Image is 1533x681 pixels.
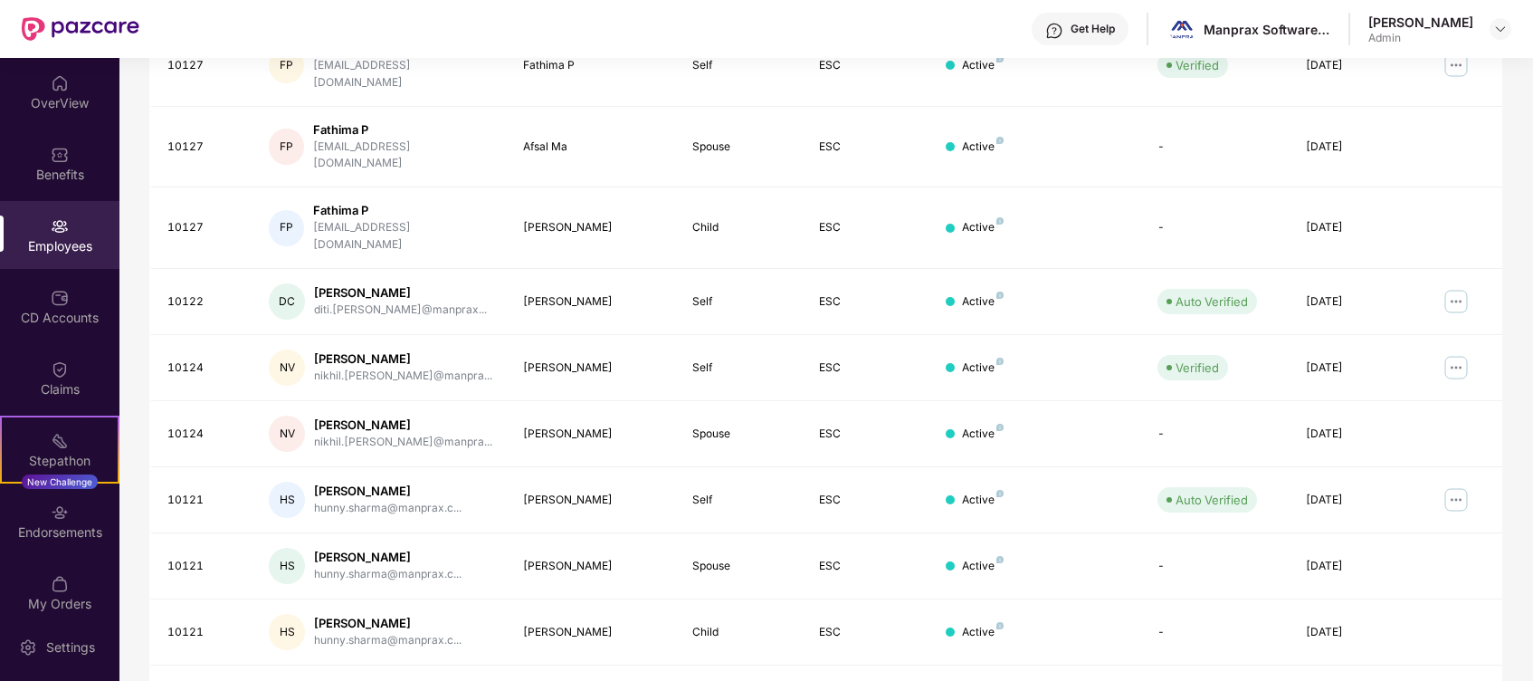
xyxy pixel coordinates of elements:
[692,293,790,311] div: Self
[1306,360,1404,377] div: [DATE]
[523,426,663,443] div: [PERSON_NAME]
[1143,533,1291,599] td: -
[692,558,790,575] div: Spouse
[167,139,241,156] div: 10127
[692,360,790,377] div: Self
[692,492,790,509] div: Self
[1306,492,1404,509] div: [DATE]
[523,360,663,377] div: [PERSON_NAME]
[269,614,305,650] div: HS
[314,302,487,319] div: diti.[PERSON_NAME]@manprax...
[962,139,1004,156] div: Active
[313,139,494,173] div: [EMAIL_ADDRESS][DOMAIN_NAME]
[1306,558,1404,575] div: [DATE]
[962,426,1004,443] div: Active
[314,434,492,451] div: nikhil.[PERSON_NAME]@manpra...
[1306,293,1404,311] div: [DATE]
[1442,287,1471,316] img: manageButton
[962,492,1004,509] div: Active
[1442,51,1471,80] img: manageButton
[167,57,241,74] div: 10127
[167,219,241,236] div: 10127
[2,452,118,470] div: Stepathon
[1169,16,1195,43] img: mx%20logo%20(2).png
[692,139,790,156] div: Spouse
[313,121,494,139] div: Fathima P
[819,558,917,575] div: ESC
[996,490,1004,497] img: svg+xml;base64,PHN2ZyB4bWxucz0iaHR0cDovL3d3dy53My5vcmcvMjAwMC9zdmciIHdpZHRoPSI4IiBoZWlnaHQ9IjgiIH...
[51,575,69,593] img: svg+xml;base64,PHN2ZyBpZD0iTXlfT3JkZXJzIiBkYXRhLW5hbWU9Ik15IE9yZGVycyIgeG1sbnM9Imh0dHA6Ly93d3cudz...
[51,504,69,522] img: svg+xml;base64,PHN2ZyBpZD0iRW5kb3JzZW1lbnRzIiB4bWxucz0iaHR0cDovL3d3dy53My5vcmcvMjAwMC9zdmciIHdpZH...
[269,283,305,320] div: DC
[523,219,663,236] div: [PERSON_NAME]
[314,632,462,649] div: hunny.sharma@manprax.c...
[1176,293,1248,311] div: Auto Verified
[962,558,1004,575] div: Active
[1442,353,1471,382] img: manageButton
[313,219,494,254] div: [EMAIL_ADDRESS][DOMAIN_NAME]
[314,615,462,632] div: [PERSON_NAME]
[314,368,492,385] div: nikhil.[PERSON_NAME]@manpra...
[819,219,917,236] div: ESC
[314,417,492,434] div: [PERSON_NAME]
[819,492,917,509] div: ESC
[269,350,305,386] div: NV
[962,57,1004,74] div: Active
[269,548,305,584] div: HS
[819,426,917,443] div: ESC
[523,558,663,575] div: [PERSON_NAME]
[1306,57,1404,74] div: [DATE]
[819,57,917,74] div: ESC
[692,57,790,74] div: Self
[996,556,1004,563] img: svg+xml;base64,PHN2ZyB4bWxucz0iaHR0cDovL3d3dy53My5vcmcvMjAwMC9zdmciIHdpZHRoPSI4IiBoZWlnaHQ9IjgiIH...
[314,483,462,500] div: [PERSON_NAME]
[1204,21,1330,38] div: Manprax Software Llp
[1493,22,1508,36] img: svg+xml;base64,PHN2ZyBpZD0iRHJvcGRvd24tMzJ4MzIiIHhtbG5zPSJodHRwOi8vd3d3LnczLm9yZy8yMDAwL3N2ZyIgd2...
[41,638,100,657] div: Settings
[523,492,663,509] div: [PERSON_NAME]
[1306,219,1404,236] div: [DATE]
[51,217,69,235] img: svg+xml;base64,PHN2ZyBpZD0iRW1wbG95ZWVzIiB4bWxucz0iaHR0cDovL3d3dy53My5vcmcvMjAwMC9zdmciIHdpZHRoPS...
[996,358,1004,365] img: svg+xml;base64,PHN2ZyB4bWxucz0iaHR0cDovL3d3dy53My5vcmcvMjAwMC9zdmciIHdpZHRoPSI4IiBoZWlnaHQ9IjgiIH...
[167,558,241,575] div: 10121
[51,74,69,92] img: svg+xml;base64,PHN2ZyBpZD0iSG9tZSIgeG1sbnM9Imh0dHA6Ly93d3cudzMub3JnLzIwMDAvc3ZnIiB3aWR0aD0iMjAiIG...
[1306,426,1404,443] div: [DATE]
[1176,56,1219,74] div: Verified
[314,284,487,302] div: [PERSON_NAME]
[22,475,98,489] div: New Challenge
[692,219,790,236] div: Child
[692,426,790,443] div: Spouse
[51,432,69,450] img: svg+xml;base64,PHN2ZyB4bWxucz0iaHR0cDovL3d3dy53My5vcmcvMjAwMC9zdmciIHdpZHRoPSIyMSIgaGVpZ2h0PSIyMC...
[996,55,1004,62] img: svg+xml;base64,PHN2ZyB4bWxucz0iaHR0cDovL3d3dy53My5vcmcvMjAwMC9zdmciIHdpZHRoPSI4IiBoZWlnaHQ9IjgiIH...
[1306,139,1404,156] div: [DATE]
[22,17,139,41] img: New Pazcare Logo
[996,424,1004,431] img: svg+xml;base64,PHN2ZyB4bWxucz0iaHR0cDovL3d3dy53My5vcmcvMjAwMC9zdmciIHdpZHRoPSI4IiBoZWlnaHQ9IjgiIH...
[1442,485,1471,514] img: manageButton
[962,293,1004,311] div: Active
[314,500,462,517] div: hunny.sharma@manprax.c...
[996,622,1004,629] img: svg+xml;base64,PHN2ZyB4bWxucz0iaHR0cDovL3d3dy53My5vcmcvMjAwMC9zdmciIHdpZHRoPSI4IiBoZWlnaHQ9IjgiIH...
[996,217,1004,225] img: svg+xml;base64,PHN2ZyB4bWxucz0iaHR0cDovL3d3dy53My5vcmcvMjAwMC9zdmciIHdpZHRoPSI4IiBoZWlnaHQ9IjgiIH...
[1143,599,1291,666] td: -
[819,293,917,311] div: ESC
[167,360,241,377] div: 10124
[269,47,304,83] div: FP
[523,57,663,74] div: Fathima P
[523,624,663,641] div: [PERSON_NAME]
[1368,14,1473,31] div: [PERSON_NAME]
[314,549,462,566] div: [PERSON_NAME]
[269,129,304,165] div: FP
[1306,624,1404,641] div: [DATE]
[167,624,241,641] div: 10121
[996,292,1004,299] img: svg+xml;base64,PHN2ZyB4bWxucz0iaHR0cDovL3d3dy53My5vcmcvMjAwMC9zdmciIHdpZHRoPSI4IiBoZWlnaHQ9IjgiIH...
[1176,359,1219,377] div: Verified
[314,566,462,583] div: hunny.sharma@manprax.c...
[167,426,241,443] div: 10124
[996,137,1004,144] img: svg+xml;base64,PHN2ZyB4bWxucz0iaHR0cDovL3d3dy53My5vcmcvMjAwMC9zdmciIHdpZHRoPSI4IiBoZWlnaHQ9IjgiIH...
[962,624,1004,641] div: Active
[313,202,494,219] div: Fathima P
[314,350,492,368] div: [PERSON_NAME]
[51,146,69,164] img: svg+xml;base64,PHN2ZyBpZD0iQmVuZWZpdHMiIHhtbG5zPSJodHRwOi8vd3d3LnczLm9yZy8yMDAwL3N2ZyIgd2lkdGg9Ij...
[1045,22,1063,40] img: svg+xml;base64,PHN2ZyBpZD0iSGVscC0zMngzMiIgeG1sbnM9Imh0dHA6Ly93d3cudzMub3JnLzIwMDAvc3ZnIiB3aWR0aD...
[51,360,69,379] img: svg+xml;base64,PHN2ZyBpZD0iQ2xhaW0iIHhtbG5zPSJodHRwOi8vd3d3LnczLm9yZy8yMDAwL3N2ZyIgd2lkdGg9IjIwIi...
